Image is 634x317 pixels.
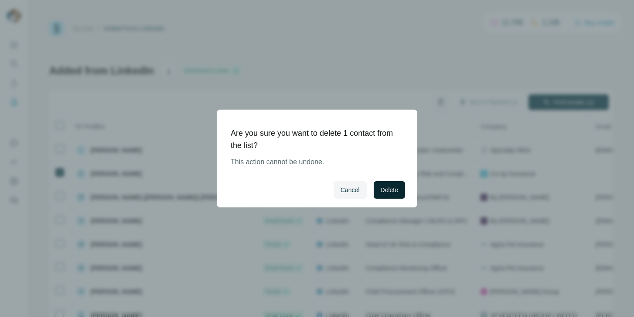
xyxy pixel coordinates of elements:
[381,186,398,194] span: Delete
[231,157,396,167] p: This action cannot be undone.
[231,127,396,152] h1: Are you sure you want to delete 1 contact from the list?
[334,181,367,199] button: Cancel
[374,181,405,199] button: Delete
[341,186,360,194] span: Cancel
